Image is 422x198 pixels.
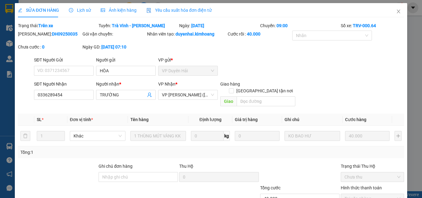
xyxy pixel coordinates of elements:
b: Trà Vinh - [PERSON_NAME] [112,23,165,28]
span: Lịch sử [69,8,91,13]
div: Trạng thái Thu Hộ [341,163,404,170]
b: [DATE] [191,23,204,28]
b: [DATE] 07:10 [101,44,126,49]
div: Tổng: 1 [20,149,163,156]
b: Trên xe [38,23,53,28]
input: VD: Bàn, Ghế [130,131,186,141]
div: Tuyến: [98,22,179,29]
div: Người gửi [96,57,156,63]
div: [PERSON_NAME]: [18,31,81,37]
div: Chưa cước : [18,44,81,50]
button: plus [395,131,402,141]
span: SL [37,117,42,122]
span: Ảnh kiện hàng [101,8,137,13]
span: clock-circle [69,8,73,12]
th: Ghi chú [282,114,343,126]
div: Nhân viên tạo: [147,31,226,37]
span: Đơn vị tính [70,117,93,122]
div: Ngày GD: [82,44,146,50]
span: Giá trị hàng [235,117,258,122]
span: Yêu cầu xuất hóa đơn điện tử [146,8,212,13]
div: Số xe: [340,22,405,29]
span: picture [101,8,105,12]
span: Định lượng [199,117,221,122]
label: Ghi chú đơn hàng [99,164,133,169]
span: Chưa thu [344,172,400,182]
input: Dọc đường [237,96,295,106]
span: Khác [74,131,122,141]
b: 40.000 [247,32,260,36]
label: Hình thức thanh toán [341,185,382,190]
div: Người nhận [96,81,156,87]
div: SĐT Người Nhận [34,81,94,87]
span: VP Trần Phú (Hàng) [162,90,214,99]
span: Giao [220,96,237,106]
button: delete [20,131,30,141]
div: Trạng thái: [17,22,98,29]
span: SỬA ĐƠN HÀNG [18,8,59,13]
div: Chuyến: [260,22,340,29]
b: 09:00 [276,23,288,28]
span: kg [224,131,230,141]
b: duyenhai.kimhoang [175,32,214,36]
span: Giao hàng [220,82,240,86]
input: Ghi Chú [285,131,340,141]
div: VP gửi [158,57,218,63]
span: Cước hàng [345,117,366,122]
div: Ngày: [179,22,259,29]
button: Close [390,3,407,20]
b: 0 [42,44,44,49]
span: VP Duyên Hải [162,66,214,75]
span: Tổng cước [260,185,281,190]
span: VP Nhận [158,82,175,86]
span: Tên hàng [130,117,149,122]
div: Cước rồi : [228,31,291,37]
b: DH09250035 [52,32,78,36]
input: 0 [235,131,279,141]
span: close [396,9,401,14]
span: user-add [147,92,152,97]
input: 0 [345,131,390,141]
div: SĐT Người Gửi [34,57,94,63]
span: edit [18,8,22,12]
div: Gói vận chuyển: [82,31,146,37]
span: Thu Hộ [179,164,193,169]
img: icon [146,8,151,13]
b: TRV-000.64 [353,23,376,28]
span: [GEOGRAPHIC_DATA] tận nơi [234,87,295,94]
input: Ghi chú đơn hàng [99,172,178,182]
